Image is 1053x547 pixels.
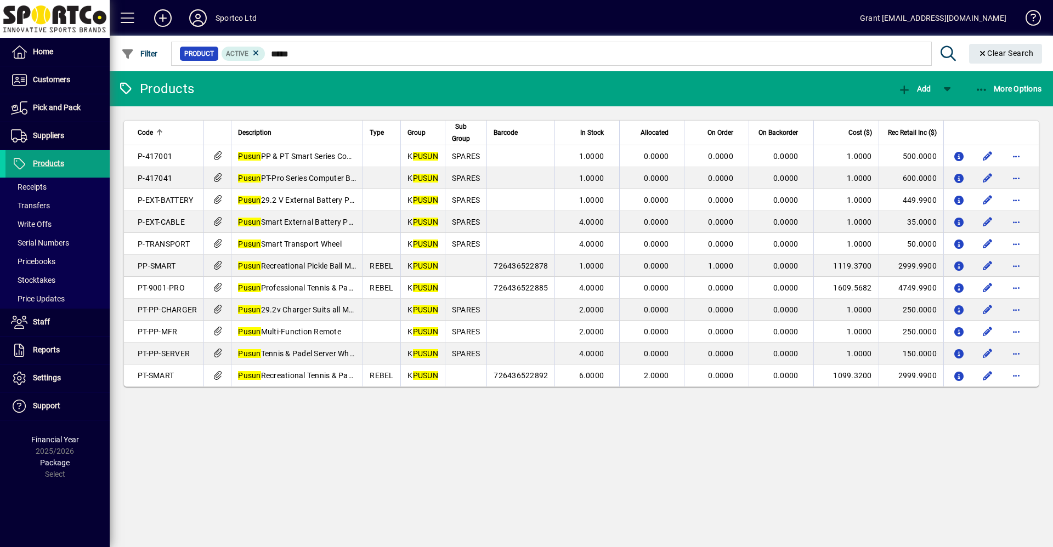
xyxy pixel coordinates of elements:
em: Pusun [238,240,261,248]
button: More options [1007,147,1025,165]
span: 0.0000 [708,152,733,161]
span: SPARES [452,174,480,183]
span: 0.0000 [644,196,669,204]
span: Serial Numbers [11,238,69,247]
span: Description [238,127,271,139]
em: PUSUN [413,196,438,204]
span: 1.0000 [579,261,604,270]
button: Edit [979,213,997,231]
button: More options [1007,191,1025,209]
td: 150.0000 [879,343,943,364]
div: Allocated [626,127,678,139]
span: Home [33,47,53,56]
button: More Options [972,79,1045,99]
span: SPARES [452,305,480,314]
button: More options [1007,301,1025,318]
td: 1099.3200 [813,364,878,386]
em: PUSUN [413,174,438,183]
span: SPARES [452,327,480,336]
span: Filter [121,49,158,58]
button: Edit [979,147,997,165]
span: PP-SMART [138,261,175,270]
span: 0.0000 [708,196,733,204]
span: Write Offs [11,220,52,229]
td: 500.0000 [879,145,943,167]
span: Professional Tennis & Padel Ball Machine (red)r [238,283,427,292]
span: Group [407,127,426,139]
span: Active [226,50,248,58]
a: Pick and Pack [5,94,110,122]
span: On Order [707,127,733,139]
span: 0.0000 [773,327,799,336]
div: On Backorder [756,127,808,139]
em: PUSUN [413,218,438,226]
button: More options [1007,345,1025,362]
a: Pricebooks [5,252,110,271]
td: 449.9900 [879,189,943,211]
span: 4.0000 [579,218,604,226]
button: Edit [979,301,997,318]
span: K [407,305,438,314]
a: Serial Numbers [5,233,110,252]
span: 0.0000 [773,240,799,248]
a: Knowledge Base [1017,2,1039,38]
span: In Stock [580,127,604,139]
span: Support [33,401,60,410]
em: PUSUN [413,327,438,336]
span: 0.0000 [773,305,799,314]
div: Code [138,127,197,139]
span: Products [33,159,64,168]
span: Pricebooks [11,257,55,266]
span: PT-PP-SERVER [138,349,190,358]
span: SPARES [452,240,480,248]
em: PUSUN [413,371,438,380]
span: PT-SMART [138,371,174,380]
button: More options [1007,367,1025,384]
span: K [407,196,438,204]
span: 0.0000 [708,327,733,336]
button: More options [1007,213,1025,231]
a: Write Offs [5,215,110,233]
td: 2999.9900 [879,364,943,386]
em: Pusun [238,152,261,161]
span: SPARES [452,349,480,358]
span: 0.0000 [644,327,669,336]
span: Clear Search [978,49,1034,58]
span: Barcode [494,127,518,139]
div: Products [118,80,194,98]
span: 726436522892 [494,371,548,380]
span: K [407,261,438,270]
td: 1.0000 [813,189,878,211]
span: K [407,327,438,336]
em: Pusun [238,261,261,270]
span: Price Updates [11,294,65,303]
span: Recreational Tennis & Padel Ball Machine (white)r [238,371,435,380]
span: Sub Group [452,121,471,145]
span: K [407,240,438,248]
em: Pusun [238,371,261,380]
span: P-417001 [138,152,172,161]
em: PUSUN [413,261,438,270]
em: Pusun [238,349,261,358]
span: 0.0000 [708,305,733,314]
span: K [407,174,438,183]
span: Code [138,127,153,139]
button: Edit [979,279,997,297]
span: P-417041 [138,174,172,183]
span: Pick and Pack [33,103,81,112]
span: Customers [33,75,70,84]
span: 4.0000 [579,240,604,248]
button: More options [1007,257,1025,275]
span: 0.0000 [644,305,669,314]
a: Stocktakes [5,271,110,289]
span: Type [370,127,384,139]
button: Add [145,8,180,28]
span: P-EXT-CABLE [138,218,185,226]
button: Edit [979,257,997,275]
span: 0.0000 [773,371,799,380]
span: 726436522878 [494,261,548,270]
em: Pusun [238,196,261,204]
button: More options [1007,323,1025,340]
span: 1.0000 [579,174,604,183]
div: Barcode [494,127,548,139]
